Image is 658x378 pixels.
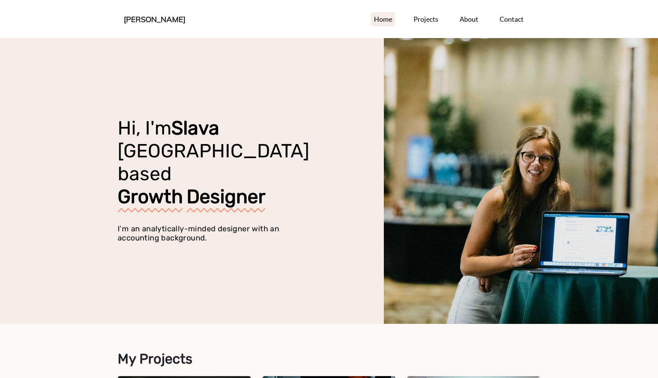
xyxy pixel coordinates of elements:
h1: Hi, I'm [GEOGRAPHIC_DATA] based [118,117,323,213]
a: Projects [410,12,441,26]
img: squiggle [118,208,183,212]
a: [PERSON_NAME] [124,13,185,26]
a: About [457,12,481,26]
strong: Designer [187,185,265,208]
img: squiggle [187,208,265,213]
img: Slava Kovalska [384,38,658,324]
a: Home [371,12,395,26]
strong: Growth [118,185,183,208]
strong: Slava [171,117,219,139]
a: Contact [497,12,527,26]
h2: My Projects [118,351,540,367]
h2: I’m an analytically-minded designer with an accounting background. [118,224,303,242]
